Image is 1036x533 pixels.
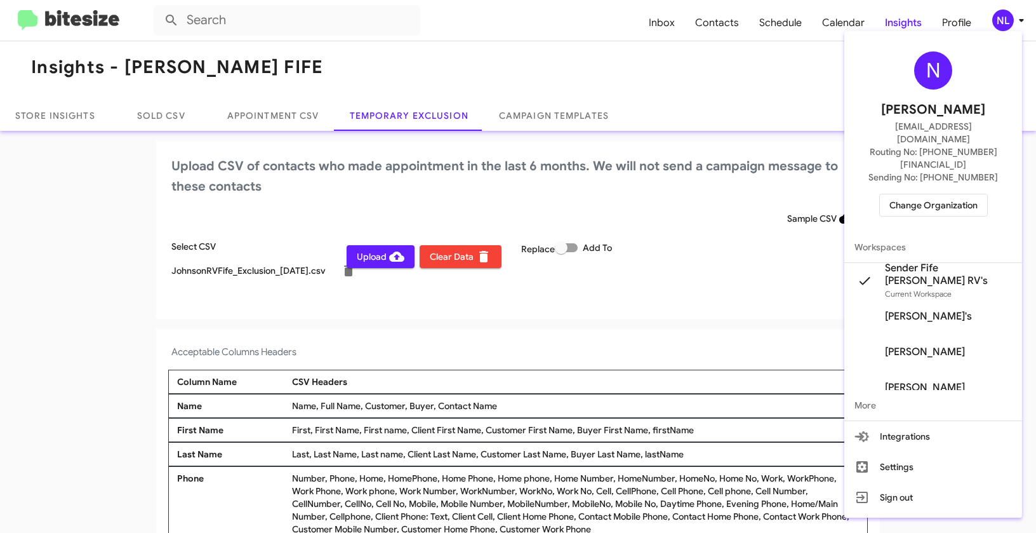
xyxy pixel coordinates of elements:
span: Workspaces [844,232,1022,262]
span: [PERSON_NAME]'s [885,310,972,323]
span: [PERSON_NAME] [881,100,985,120]
span: Routing No: [PHONE_NUMBER][FINANCIAL_ID] [860,145,1007,171]
span: Sending No: [PHONE_NUMBER] [868,171,998,184]
button: Integrations [844,421,1022,452]
span: Change Organization [889,194,978,216]
span: More [844,390,1022,421]
span: [EMAIL_ADDRESS][DOMAIN_NAME] [860,120,1007,145]
div: N [914,51,952,90]
button: Settings [844,452,1022,482]
button: Sign out [844,482,1022,513]
span: Sender Fife [PERSON_NAME] RV's [885,262,1012,287]
button: Change Organization [879,194,988,217]
span: [PERSON_NAME] [885,381,965,394]
span: Current Workspace [885,289,952,299]
span: [PERSON_NAME] [885,346,965,358]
